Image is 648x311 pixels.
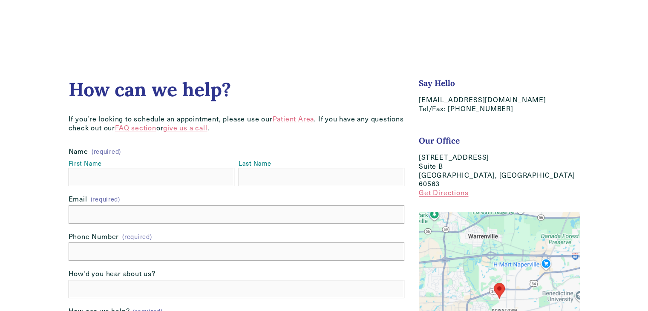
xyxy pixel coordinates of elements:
span: (required) [92,148,121,154]
p: [EMAIL_ADDRESS][DOMAIN_NAME] Tel/Fax: [PHONE_NUMBER] [419,95,579,113]
p: [STREET_ADDRESS] Suite B [GEOGRAPHIC_DATA], [GEOGRAPHIC_DATA] 60563 [419,153,579,197]
div: First Name [69,159,234,168]
a: FAQ section [115,123,156,132]
span: Phone Number [69,232,119,241]
strong: Our Office [419,135,460,146]
span: Name [69,147,88,156]
span: Email [69,195,87,204]
a: Patient Area [273,114,314,123]
strong: Say Hello [419,78,455,88]
div: Ivy Lane Counseling 618 West 5th Ave Suite B Naperville, IL 60563 [490,279,508,302]
span: (required) [91,195,120,203]
a: give us a call [163,123,207,132]
span: (required) [122,233,152,239]
a: Get Directions [419,188,468,197]
span: How'd you hear about us? [69,269,156,278]
div: Last Name [239,159,404,168]
h2: How can we help? [69,78,405,101]
p: If you’re looking to schedule an appointment, please use our . If you have any questions check ou... [69,115,405,132]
